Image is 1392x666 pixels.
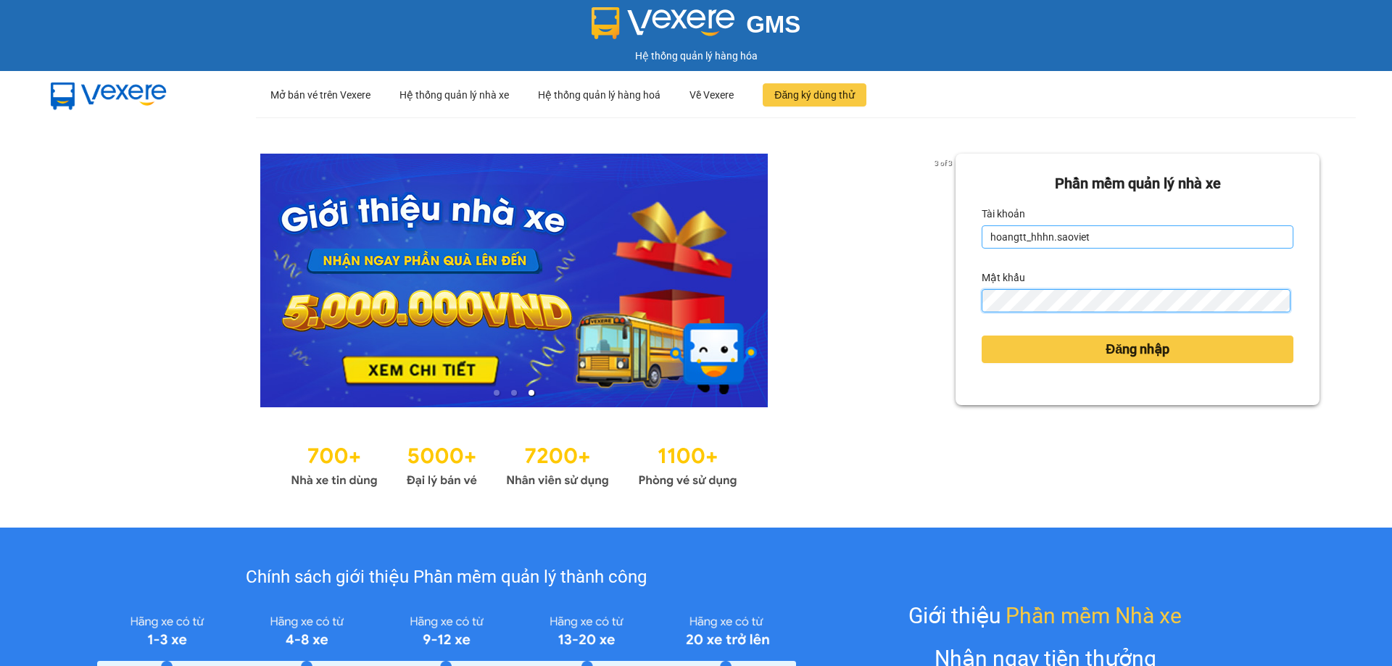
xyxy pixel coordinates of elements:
[529,390,534,396] li: slide item 3
[494,390,500,396] li: slide item 1
[36,71,181,119] img: mbUUG5Q.png
[982,266,1025,289] label: Mật khẩu
[511,390,517,396] li: slide item 2
[270,72,370,118] div: Mở bán vé trên Vexere
[592,7,735,39] img: logo 2
[982,289,1290,312] input: Mật khẩu
[982,202,1025,225] label: Tài khoản
[97,564,795,591] div: Chính sách giới thiệu Phần mềm quản lý thành công
[399,72,509,118] div: Hệ thống quản lý nhà xe
[746,11,800,38] span: GMS
[4,48,1388,64] div: Hệ thống quản lý hàng hóa
[538,72,660,118] div: Hệ thống quản lý hàng hoá
[1106,339,1169,359] span: Đăng nhập
[592,22,801,33] a: GMS
[763,83,866,107] button: Đăng ký dùng thử
[935,154,956,407] button: next slide / item
[689,72,734,118] div: Về Vexere
[982,172,1293,195] div: Phần mềm quản lý nhà xe
[982,225,1293,249] input: Tài khoản
[72,154,93,407] button: previous slide / item
[930,154,956,172] p: 3 of 3
[1006,599,1182,633] span: Phần mềm Nhà xe
[774,87,855,103] span: Đăng ký dùng thử
[982,336,1293,363] button: Đăng nhập
[291,436,737,491] img: Statistics.png
[908,599,1182,633] div: Giới thiệu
